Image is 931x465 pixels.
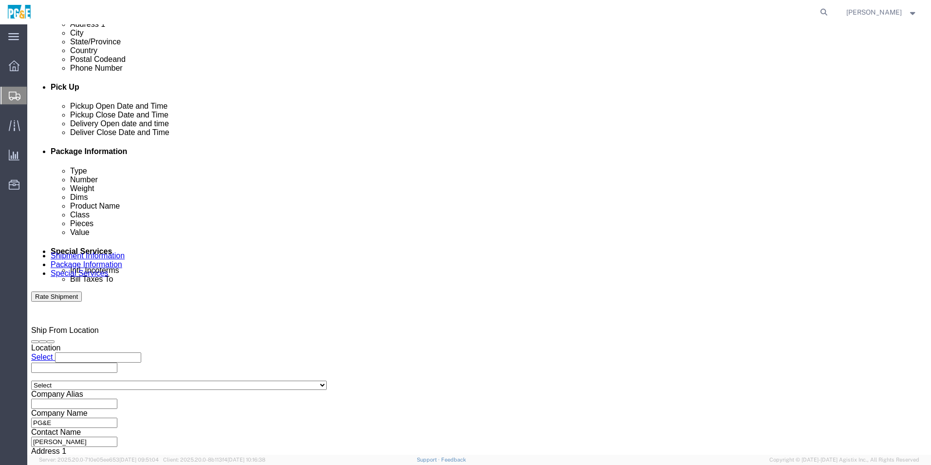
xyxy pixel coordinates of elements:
span: Client: 2025.20.0-8b113f4 [163,457,265,463]
span: Server: 2025.20.0-710e05ee653 [39,457,159,463]
span: [DATE] 10:16:38 [227,457,265,463]
span: [DATE] 09:51:04 [119,457,159,463]
iframe: FS Legacy Container [27,24,931,455]
a: Feedback [441,457,466,463]
span: Copyright © [DATE]-[DATE] Agistix Inc., All Rights Reserved [769,456,919,464]
img: logo [7,5,32,19]
a: Support [417,457,441,463]
span: Rahsaan Carson [846,7,902,18]
button: [PERSON_NAME] [846,6,918,18]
